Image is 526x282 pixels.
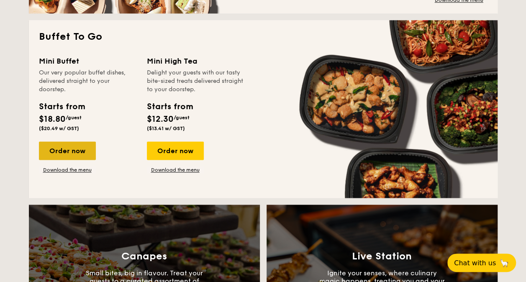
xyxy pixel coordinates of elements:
div: Starts from [39,100,85,113]
h3: Live Station [352,250,412,262]
button: Chat with us🦙 [447,254,516,272]
a: Download the menu [147,167,204,173]
a: Download the menu [39,167,96,173]
span: /guest [174,115,190,120]
div: Order now [147,141,204,160]
h2: Buffet To Go [39,30,488,44]
span: ($13.41 w/ GST) [147,126,185,131]
span: 🦙 [499,258,509,268]
span: ($20.49 w/ GST) [39,126,79,131]
span: $12.30 [147,114,174,124]
div: Delight your guests with our tasty bite-sized treats delivered straight to your doorstep. [147,69,245,94]
div: Starts from [147,100,192,113]
div: Mini High Tea [147,55,245,67]
div: Order now [39,141,96,160]
span: Chat with us [454,259,496,267]
span: /guest [66,115,82,120]
div: Mini Buffet [39,55,137,67]
span: $18.80 [39,114,66,124]
h3: Canapes [121,250,167,262]
div: Our very popular buffet dishes, delivered straight to your doorstep. [39,69,137,94]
